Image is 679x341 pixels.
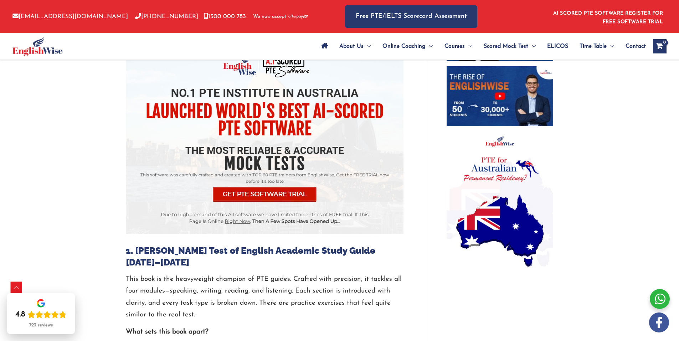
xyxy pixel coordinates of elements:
[607,34,614,59] span: Menu Toggle
[382,34,426,59] span: Online Coaching
[574,34,620,59] a: Time TableMenu Toggle
[653,39,667,53] a: View Shopping Cart, empty
[377,34,439,59] a: Online CoachingMenu Toggle
[626,34,646,59] span: Contact
[126,51,403,234] img: pte-institute.jpg
[484,34,528,59] span: Scored Mock Test
[253,13,286,20] span: We now accept
[528,34,536,59] span: Menu Toggle
[541,34,574,59] a: ELICOS
[334,34,377,59] a: About UsMenu Toggle
[126,329,209,335] strong: What sets this book apart?
[478,34,541,59] a: Scored Mock TestMenu Toggle
[29,322,53,328] div: 723 reviews
[547,34,568,59] span: ELICOS
[444,34,465,59] span: Courses
[126,245,403,268] h2: 1. [PERSON_NAME] Test of English Academic Study Guide [DATE]–[DATE]
[15,310,25,320] div: 4.8
[549,5,667,28] aside: Header Widget 1
[580,34,607,59] span: Time Table
[12,37,63,56] img: cropped-ew-logo
[204,14,246,20] a: 1300 000 783
[316,34,646,59] nav: Site Navigation: Main Menu
[12,14,128,20] a: [EMAIL_ADDRESS][DOMAIN_NAME]
[135,14,198,20] a: [PHONE_NUMBER]
[126,273,403,321] p: This book is the heavyweight champion of PTE guides. Crafted with precision, it tackles all four ...
[620,34,646,59] a: Contact
[288,15,308,19] img: Afterpay-Logo
[15,310,67,320] div: Rating: 4.8 out of 5
[345,5,477,28] a: Free PTE/IELTS Scorecard Assessment
[553,11,663,25] a: AI SCORED PTE SOFTWARE REGISTER FOR FREE SOFTWARE TRIAL
[339,34,364,59] span: About Us
[649,312,669,332] img: white-facebook.png
[439,34,478,59] a: CoursesMenu Toggle
[364,34,371,59] span: Menu Toggle
[465,34,472,59] span: Menu Toggle
[426,34,433,59] span: Menu Toggle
